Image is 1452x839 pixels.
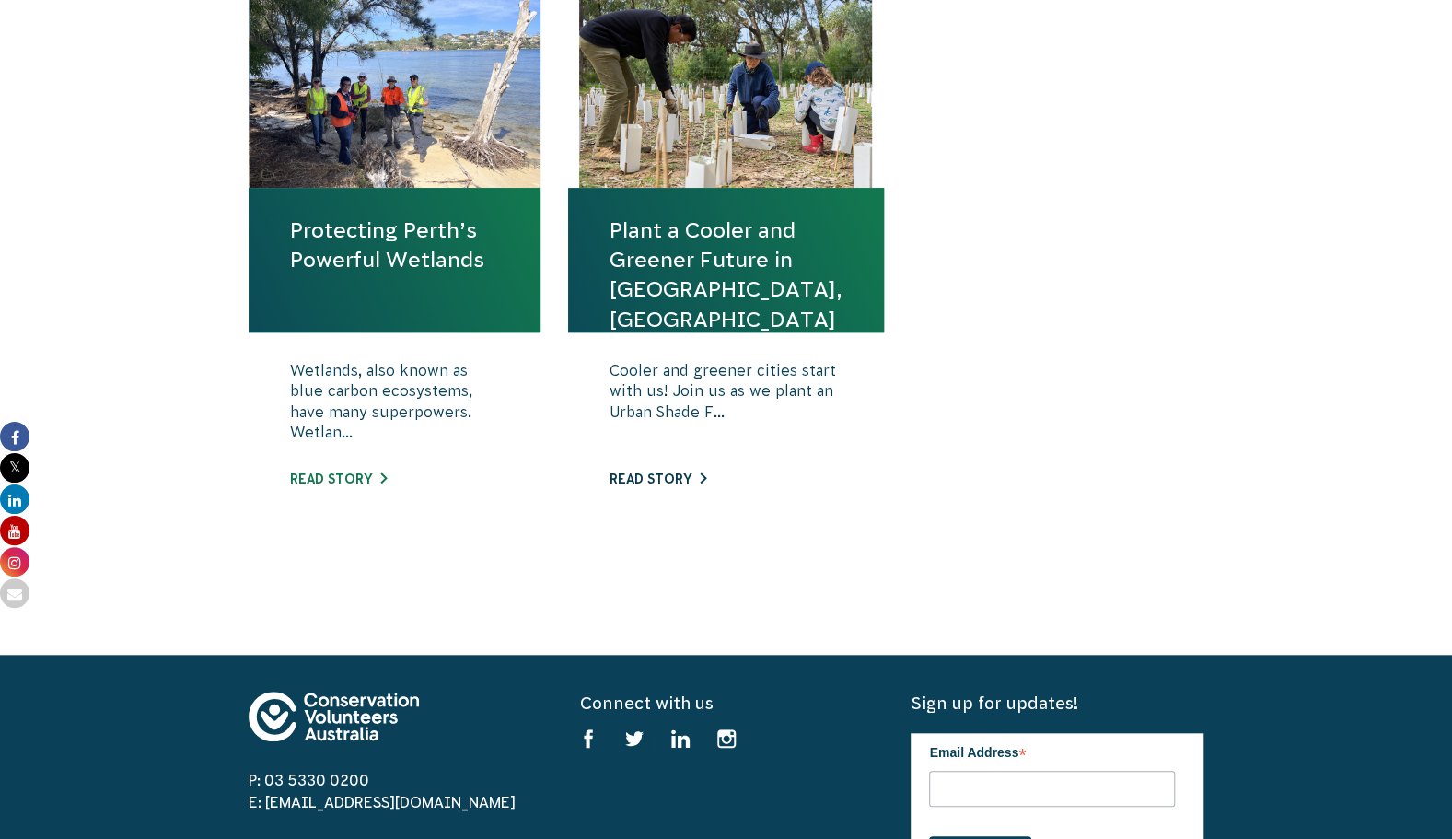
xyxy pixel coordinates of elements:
a: E: [EMAIL_ADDRESS][DOMAIN_NAME] [249,794,516,810]
a: Read story [290,472,387,486]
a: Plant a Cooler and Greener Future in [GEOGRAPHIC_DATA], [GEOGRAPHIC_DATA] [610,216,842,334]
a: Read story [610,472,706,486]
p: Cooler and greener cities start with us! Join us as we plant an Urban Shade F... [610,360,842,452]
h5: Connect with us [579,692,872,715]
a: Protecting Perth’s Powerful Wetlands [290,216,500,274]
label: Email Address [929,733,1175,768]
h5: Sign up for updates! [911,692,1203,715]
a: P: 03 5330 0200 [249,772,369,788]
p: Wetlands, also known as blue carbon ecosystems, have many superpowers. Wetlan... [290,360,500,452]
img: logo-footer.svg [249,692,419,741]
